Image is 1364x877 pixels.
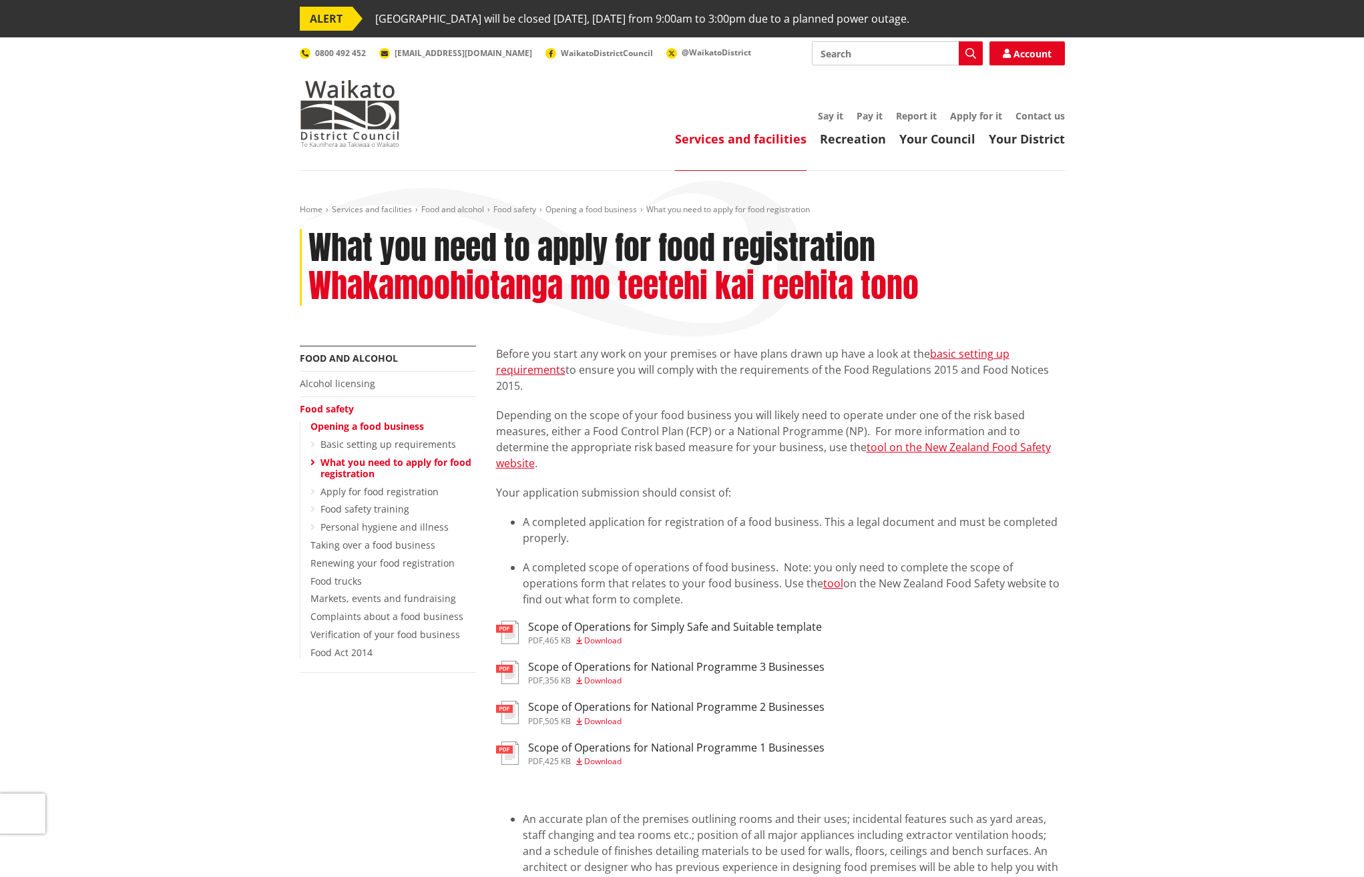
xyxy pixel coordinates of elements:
[496,346,1009,377] a: basic setting up requirements
[528,675,543,686] span: pdf
[950,109,1002,122] a: Apply for it
[320,521,449,533] a: Personal hygiene and illness
[320,438,456,451] a: Basic setting up requirements
[818,109,843,122] a: Say it
[528,677,825,685] div: ,
[561,47,653,59] span: WaikatoDistrictCouncil
[496,661,519,684] img: document-pdf.svg
[300,402,354,415] a: Food safety
[545,675,571,686] span: 356 KB
[310,557,455,569] a: Renewing your food registration
[528,637,822,645] div: ,
[584,675,622,686] span: Download
[545,715,571,727] span: 505 KB
[496,661,825,685] a: Scope of Operations for National Programme 3 Businesses pdf,356 KB Download
[528,756,543,767] span: pdf
[528,701,825,713] h3: Scope of Operations for National Programme 2 Businesses
[496,621,519,644] img: document-pdf.svg
[896,109,937,122] a: Report it
[528,758,825,766] div: ,
[545,635,571,646] span: 465 KB
[496,346,1065,394] p: Before you start any work on your premises or have plans drawn up have a look at the to ensure yo...
[528,742,825,754] h3: Scope of Operations for National Programme 1 Businesses
[584,715,622,727] span: Download
[646,204,810,215] span: What you need to apply for food registration
[545,756,571,767] span: 425 KB
[320,485,439,498] a: Apply for food registration
[496,485,1065,501] p: Your application submission should consist of:
[989,131,1065,147] a: Your District
[545,204,637,215] a: Opening a food business
[812,41,983,65] input: Search input
[300,7,353,31] span: ALERT
[496,440,1051,471] a: tool on the New Zealand Food Safety website
[528,715,543,727] span: pdf
[310,628,460,641] a: Verification of your food business
[379,47,532,59] a: [EMAIL_ADDRESS][DOMAIN_NAME]
[320,503,409,515] a: Food safety training
[675,131,807,147] a: Services and facilities
[310,575,362,587] a: Food trucks
[528,661,825,673] h3: Scope of Operations for National Programme 3 Businesses
[315,47,366,59] span: 0800 492 452
[300,204,1065,216] nav: breadcrumb
[310,592,456,605] a: Markets, events and fundraising
[523,514,1065,546] li: A completed application for registration of a food business. This a legal document and must be co...
[308,267,919,306] h2: Whakamoohiotanga mo teetehi kai reehita tono
[310,610,463,623] a: Complaints about a food business
[528,717,825,725] div: ,
[300,204,322,215] a: Home
[310,420,424,432] a: Opening a food business
[496,742,825,766] a: Scope of Operations for National Programme 1 Businesses pdf,425 KB Download
[300,377,375,390] a: Alcohol licensing
[493,204,536,215] a: Food safety
[545,47,653,59] a: WaikatoDistrictCouncil
[496,621,822,645] a: Scope of Operations for Simply Safe and Suitable template pdf,465 KB Download
[666,47,751,58] a: @WaikatoDistrict
[528,635,543,646] span: pdf
[310,646,373,659] a: Food Act 2014
[300,80,400,147] img: Waikato District Council - Te Kaunihera aa Takiwaa o Waikato
[528,621,822,633] h3: Scope of Operations for Simply Safe and Suitable template
[375,7,909,31] span: [GEOGRAPHIC_DATA] will be closed [DATE], [DATE] from 9:00am to 3:00pm due to a planned power outage.
[300,47,366,59] a: 0800 492 452
[523,559,1065,607] li: A completed scope of operations of food business. Note: you only need to complete the scope of op...
[421,204,484,215] a: Food and alcohol
[823,576,843,591] a: tool
[899,131,975,147] a: Your Council
[820,131,886,147] a: Recreation
[584,635,622,646] span: Download
[1015,109,1065,122] a: Contact us
[496,407,1065,471] p: Depending on the scope of your food business you will likely need to operate under one of the ris...
[496,701,519,724] img: document-pdf.svg
[332,204,412,215] a: Services and facilities
[682,47,751,58] span: @WaikatoDistrict
[320,456,471,480] a: What you need to apply for food registration
[308,229,875,268] h1: What you need to apply for food registration
[300,352,398,364] a: Food and alcohol
[857,109,883,122] a: Pay it
[989,41,1065,65] a: Account
[395,47,532,59] span: [EMAIL_ADDRESS][DOMAIN_NAME]
[584,756,622,767] span: Download
[496,742,519,765] img: document-pdf.svg
[310,539,435,551] a: Taking over a food business
[496,701,825,725] a: Scope of Operations for National Programme 2 Businesses pdf,505 KB Download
